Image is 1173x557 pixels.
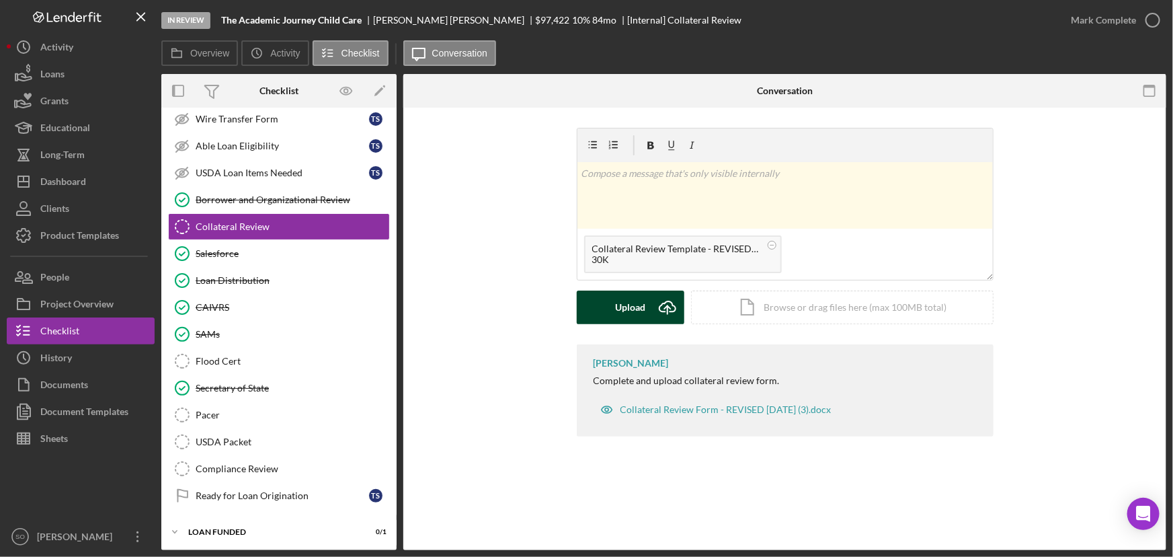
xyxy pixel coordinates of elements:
div: History [40,344,72,375]
a: Loan Distribution [168,267,390,294]
button: Activity [7,34,155,61]
div: 0 / 1 [362,528,387,536]
button: Checklist [7,318,155,344]
div: Ready for Loan Origination [196,490,369,501]
button: Product Templates [7,222,155,249]
button: Grants [7,87,155,114]
div: T S [369,112,382,126]
button: Clients [7,195,155,222]
div: Upload [615,291,645,324]
button: History [7,344,155,371]
button: Activity [241,40,309,66]
div: Loans [40,61,65,91]
div: T S [369,489,382,503]
label: Overview [190,48,229,59]
div: Long-Term [40,141,85,172]
div: T S [369,139,382,153]
div: Flood Cert [196,356,389,367]
div: Dashboard [40,168,86,198]
div: Conversation [757,85,813,96]
div: SAMs [196,329,389,340]
button: People [7,264,155,291]
div: Project Overview [40,291,114,321]
div: Mark Complete [1071,7,1136,34]
button: Loans [7,61,155,87]
button: Project Overview [7,291,155,318]
span: $97,422 [536,14,570,26]
div: LOAN FUNDED [188,528,353,536]
text: SO [15,533,25,541]
div: People [40,264,69,294]
div: Document Templates [40,398,128,429]
div: Borrower and Organizational Review [196,194,389,205]
div: [PERSON_NAME] [PERSON_NAME] [373,15,536,26]
div: Collateral Review Form - REVISED [DATE] (3).docx [620,404,832,415]
a: Flood Cert [168,348,390,375]
div: CAIVRS [196,302,389,313]
div: Grants [40,87,69,118]
div: T S [369,166,382,180]
div: Collateral Review Template - REVISED [DATE].docx [592,244,760,254]
label: Activity [270,48,300,59]
a: Borrower and Organizational Review [168,186,390,213]
div: [PERSON_NAME] [34,523,121,554]
button: Educational [7,114,155,141]
div: [Internal] Collateral Review [628,15,742,26]
div: Secretary of State [196,383,389,394]
div: Checklist [259,85,298,96]
button: Dashboard [7,168,155,195]
div: Activity [40,34,73,64]
a: Pacer [168,402,390,429]
a: Long-Term [7,141,155,168]
a: Secretary of State [168,375,390,402]
div: Salesforce [196,248,389,259]
div: [PERSON_NAME] [594,358,669,369]
button: Documents [7,371,155,398]
div: Wire Transfer Form [196,114,369,124]
a: Collateral Review [168,213,390,240]
button: Collateral Review Form - REVISED [DATE] (3).docx [594,396,838,423]
button: Document Templates [7,398,155,425]
button: SO[PERSON_NAME] [7,523,155,550]
div: Educational [40,114,90,145]
label: Checklist [341,48,380,59]
div: Documents [40,371,88,402]
div: 84 mo [592,15,616,26]
div: Clients [40,195,69,225]
div: Collateral Review [196,221,389,232]
div: Pacer [196,410,389,420]
a: USDA Loan Items NeededTS [168,159,390,186]
b: The Academic Journey Child Care [221,15,362,26]
div: Checklist [40,318,79,348]
div: Compliance Review [196,463,389,474]
a: CAIVRS [168,294,390,321]
a: Salesforce [168,240,390,267]
button: Sheets [7,425,155,452]
div: In Review [161,12,210,29]
div: USDA Packet [196,437,389,447]
div: 10 % [572,15,590,26]
button: Upload [577,291,684,324]
div: Open Intercom Messenger [1127,498,1160,530]
a: SAMs [168,321,390,348]
div: Able Loan Eligibility [196,141,369,151]
label: Conversation [432,48,488,59]
button: Overview [161,40,238,66]
div: Loan Distribution [196,275,389,286]
a: Compliance Review [168,455,390,482]
div: Complete and upload collateral review form. [594,375,780,386]
button: Conversation [403,40,497,66]
div: USDA Loan Items Needed [196,168,369,178]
